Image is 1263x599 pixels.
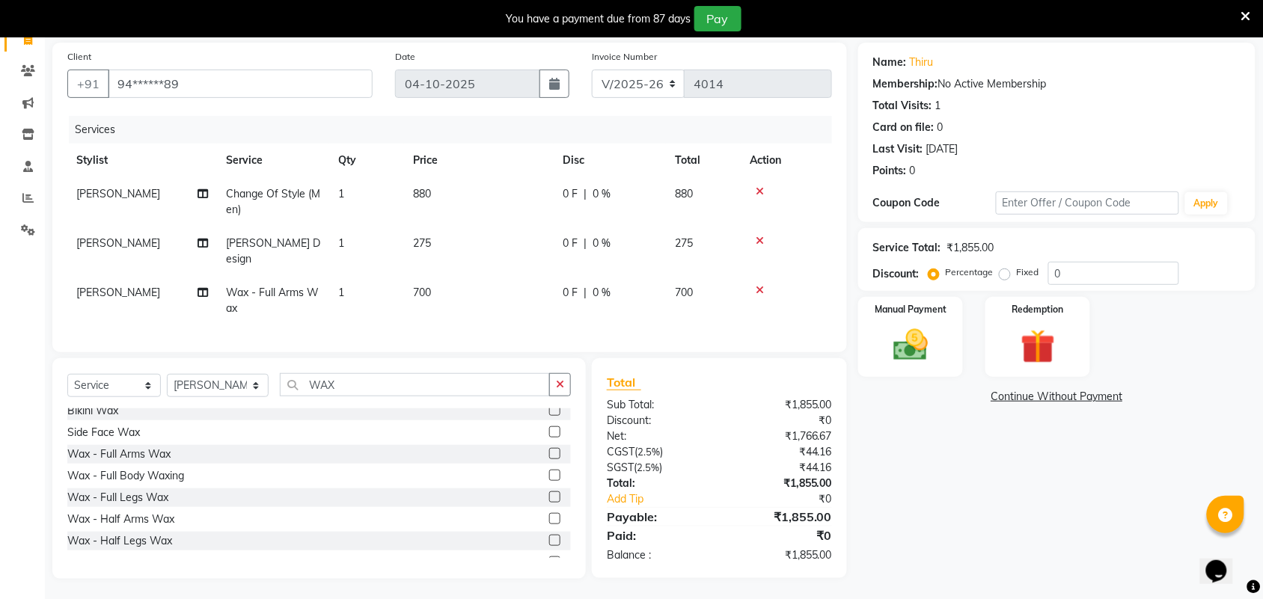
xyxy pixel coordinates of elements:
[108,70,373,98] input: Search by Name/Mobile/Email/Code
[563,186,578,202] span: 0 F
[584,236,587,251] span: |
[67,70,109,98] button: +91
[873,163,907,179] div: Points:
[67,490,168,506] div: Wax - Full Legs Wax
[226,236,320,265] span: [PERSON_NAME] Design
[675,236,693,250] span: 275
[719,547,843,563] div: ₹1,855.00
[413,187,431,200] span: 880
[413,236,431,250] span: 275
[593,186,611,202] span: 0 %
[395,50,415,64] label: Date
[76,286,160,299] span: [PERSON_NAME]
[873,266,920,282] div: Discount:
[596,397,720,413] div: Sub Total:
[873,240,941,256] div: Service Total:
[413,286,431,299] span: 700
[67,533,172,549] div: Wax - Half Legs Wax
[719,444,843,460] div: ₹44.16
[596,476,720,491] div: Total:
[719,526,843,544] div: ₹0
[996,191,1179,215] input: Enter Offer / Coupon Code
[883,325,939,365] img: _cash.svg
[596,413,720,428] div: Discount:
[607,375,641,390] span: Total
[67,50,91,64] label: Client
[563,236,578,251] span: 0 F
[675,286,693,299] span: 700
[76,187,160,200] span: [PERSON_NAME]
[873,120,935,135] div: Card on file:
[719,397,843,413] div: ₹1,855.00
[596,508,720,526] div: Payable:
[404,144,554,177] th: Price
[935,98,941,114] div: 1
[226,286,319,315] span: Wax - Full Arms Wax
[584,285,587,301] span: |
[947,240,994,256] div: ₹1,855.00
[596,491,740,507] a: Add Tip
[338,236,344,250] span: 1
[873,141,923,157] div: Last Visit:
[67,425,140,440] div: Side Face Wax
[637,461,659,473] span: 2.5%
[607,461,634,474] span: SGST
[338,187,344,200] span: 1
[637,446,660,458] span: 2.5%
[67,403,118,419] div: Bikini Wax
[719,428,843,444] div: ₹1,766.67
[873,98,932,114] div: Total Visits:
[719,508,843,526] div: ₹1,855.00
[694,6,741,31] button: Pay
[592,50,657,64] label: Invoice Number
[740,491,843,507] div: ₹0
[329,144,404,177] th: Qty
[1012,303,1064,316] label: Redemption
[910,163,916,179] div: 0
[338,286,344,299] span: 1
[607,445,634,458] span: CGST
[938,120,944,135] div: 0
[873,76,1241,92] div: No Active Membership
[593,236,611,251] span: 0 %
[675,187,693,200] span: 880
[719,460,843,476] div: ₹44.16
[1185,192,1228,215] button: Apply
[719,476,843,491] div: ₹1,855.00
[554,144,666,177] th: Disc
[741,144,832,177] th: Action
[861,389,1253,405] a: Continue Without Payment
[584,186,587,202] span: |
[563,285,578,301] span: 0 F
[666,144,741,177] th: Total
[873,55,907,70] div: Name:
[910,55,934,70] a: Thiru
[67,468,184,484] div: Wax - Full Body Waxing
[507,11,691,27] div: You have a payment due from 87 days
[226,187,320,216] span: Change Of Style (Men)
[873,195,996,211] div: Coupon Code
[67,446,171,462] div: Wax - Full Arms Wax
[1017,265,1039,279] label: Fixed
[67,555,192,571] div: Wax - Half/Full Back Wax
[719,413,843,428] div: ₹0
[596,547,720,563] div: Balance :
[946,265,994,279] label: Percentage
[873,76,938,92] div: Membership:
[593,285,611,301] span: 0 %
[875,303,947,316] label: Manual Payment
[69,116,843,144] div: Services
[926,141,958,157] div: [DATE]
[596,428,720,444] div: Net:
[596,444,720,460] div: ( )
[67,512,174,527] div: Wax - Half Arms Wax
[76,236,160,250] span: [PERSON_NAME]
[67,144,217,177] th: Stylist
[1010,325,1066,368] img: _gift.svg
[596,460,720,476] div: ( )
[1200,539,1248,584] iframe: chat widget
[217,144,329,177] th: Service
[596,526,720,544] div: Paid:
[280,373,550,396] input: Search or Scan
